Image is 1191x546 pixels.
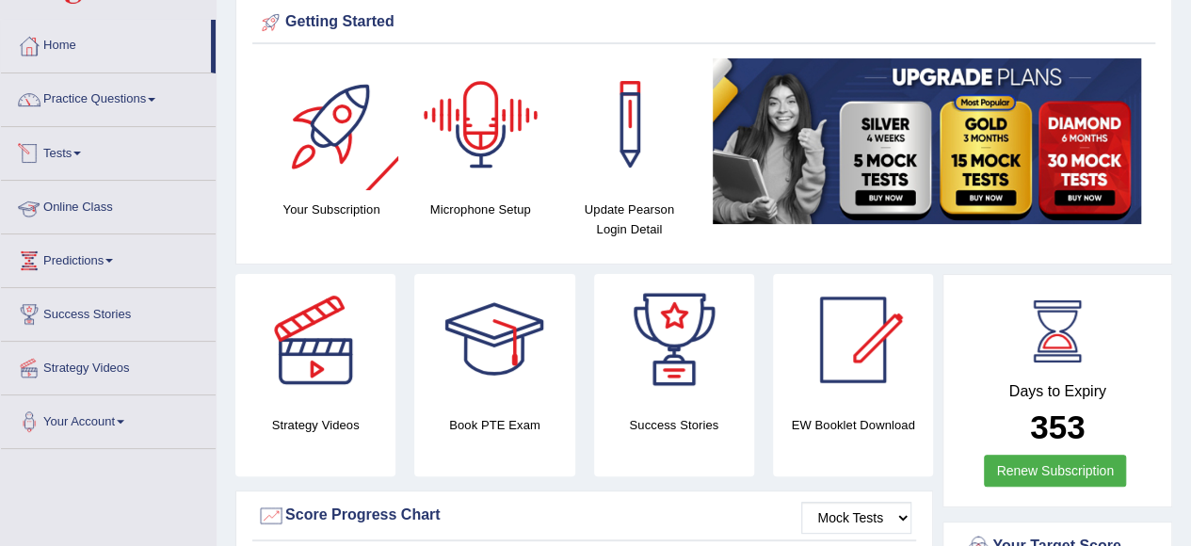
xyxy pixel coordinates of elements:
[964,383,1151,400] h4: Days to Expiry
[415,200,545,219] h4: Microphone Setup
[1,342,216,389] a: Strategy Videos
[594,415,754,435] h4: Success Stories
[1030,409,1085,445] b: 353
[257,502,911,530] div: Score Progress Chart
[266,200,396,219] h4: Your Subscription
[773,415,933,435] h4: EW Booklet Download
[564,200,694,239] h4: Update Pearson Login Detail
[1,288,216,335] a: Success Stories
[1,181,216,228] a: Online Class
[1,234,216,281] a: Predictions
[414,415,574,435] h4: Book PTE Exam
[713,58,1141,224] img: small5.jpg
[1,20,211,67] a: Home
[257,8,1151,37] div: Getting Started
[235,415,395,435] h4: Strategy Videos
[1,395,216,442] a: Your Account
[1,73,216,120] a: Practice Questions
[1,127,216,174] a: Tests
[984,455,1126,487] a: Renew Subscription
